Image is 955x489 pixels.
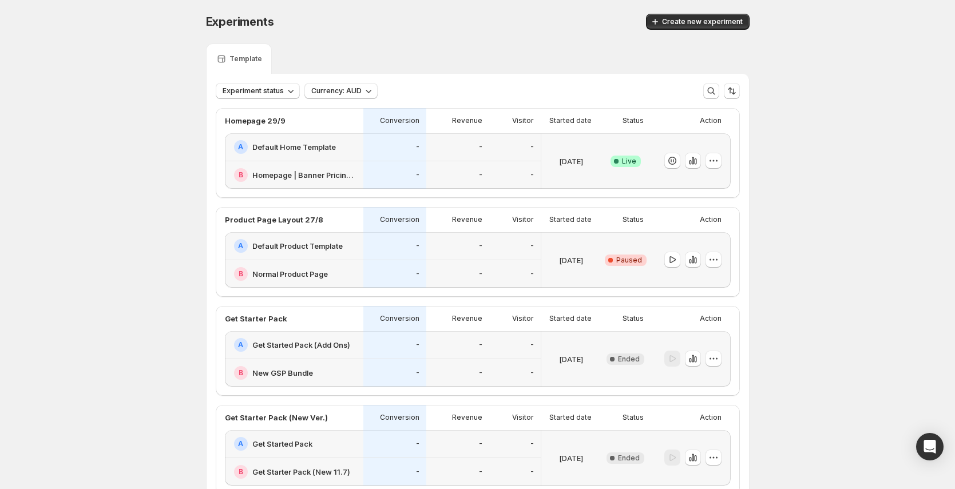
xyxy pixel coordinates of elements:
[416,142,419,152] p: -
[530,467,534,476] p: -
[225,115,286,126] p: Homepage 29/9
[479,467,482,476] p: -
[622,157,636,166] span: Live
[238,340,243,349] h2: A
[452,116,482,125] p: Revenue
[623,413,644,422] p: Status
[618,454,640,463] span: Ended
[700,116,722,125] p: Action
[229,54,262,63] p: Template
[512,215,534,224] p: Visitor
[252,339,350,351] h2: Get Started Pack (Add Ons)
[559,156,583,167] p: [DATE]
[223,86,284,96] span: Experiment status
[549,116,592,125] p: Started date
[206,15,274,29] span: Experiments
[416,467,419,476] p: -
[479,269,482,279] p: -
[239,368,243,377] h2: B
[530,269,534,279] p: -
[530,241,534,251] p: -
[549,314,592,323] p: Started date
[238,439,243,448] h2: A
[916,433,944,460] div: Open Intercom Messenger
[479,368,482,377] p: -
[252,240,343,252] h2: Default Product Template
[225,214,323,225] p: Product Page Layout 27/8
[416,170,419,180] p: -
[530,340,534,349] p: -
[559,353,583,365] p: [DATE]
[549,413,592,422] p: Started date
[646,14,750,30] button: Create new experiment
[311,86,362,96] span: Currency: AUD
[618,355,640,364] span: Ended
[700,413,722,422] p: Action
[225,313,287,324] p: Get Starter Pack
[252,268,328,280] h2: Normal Product Page
[512,116,534,125] p: Visitor
[724,83,740,99] button: Sort the results
[530,368,534,377] p: -
[239,269,243,279] h2: B
[238,142,243,152] h2: A
[252,466,350,478] h2: Get Starter Pack (New 11.7)
[380,215,419,224] p: Conversion
[662,17,743,26] span: Create new experiment
[452,215,482,224] p: Revenue
[239,170,243,180] h2: B
[239,467,243,476] h2: B
[380,116,419,125] p: Conversion
[559,452,583,464] p: [DATE]
[623,215,644,224] p: Status
[512,413,534,422] p: Visitor
[416,439,419,448] p: -
[479,241,482,251] p: -
[452,413,482,422] p: Revenue
[479,340,482,349] p: -
[238,241,243,251] h2: A
[700,215,722,224] p: Action
[252,141,336,153] h2: Default Home Template
[452,314,482,323] p: Revenue
[623,116,644,125] p: Status
[225,412,328,423] p: Get Starter Pack (New Ver.)
[380,413,419,422] p: Conversion
[530,439,534,448] p: -
[616,256,642,265] span: Paused
[479,439,482,448] p: -
[700,314,722,323] p: Action
[252,169,356,181] h2: Homepage | Banner Pricing Test
[623,314,644,323] p: Status
[416,368,419,377] p: -
[416,340,419,349] p: -
[380,314,419,323] p: Conversion
[559,255,583,266] p: [DATE]
[479,170,482,180] p: -
[416,269,419,279] p: -
[416,241,419,251] p: -
[304,83,378,99] button: Currency: AUD
[479,142,482,152] p: -
[252,367,313,379] h2: New GSP Bundle
[512,314,534,323] p: Visitor
[530,142,534,152] p: -
[549,215,592,224] p: Started date
[530,170,534,180] p: -
[252,438,312,450] h2: Get Started Pack
[216,83,300,99] button: Experiment status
